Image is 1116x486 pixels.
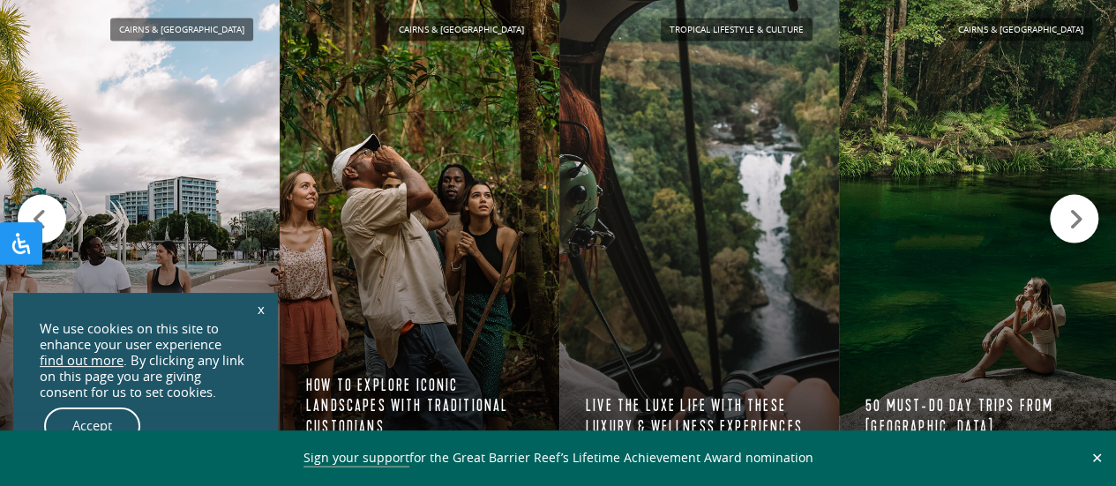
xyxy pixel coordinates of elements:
a: Sign your support [303,449,409,467]
a: find out more [40,353,124,369]
button: Close [1087,450,1107,466]
span: for the Great Barrier Reef’s Lifetime Achievement Award nomination [303,449,813,467]
svg: Open Accessibility Panel [11,233,32,254]
a: Accept [44,407,140,445]
a: x [249,289,273,328]
div: We use cookies on this site to enhance your user experience . By clicking any link on this page y... [40,321,251,400]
